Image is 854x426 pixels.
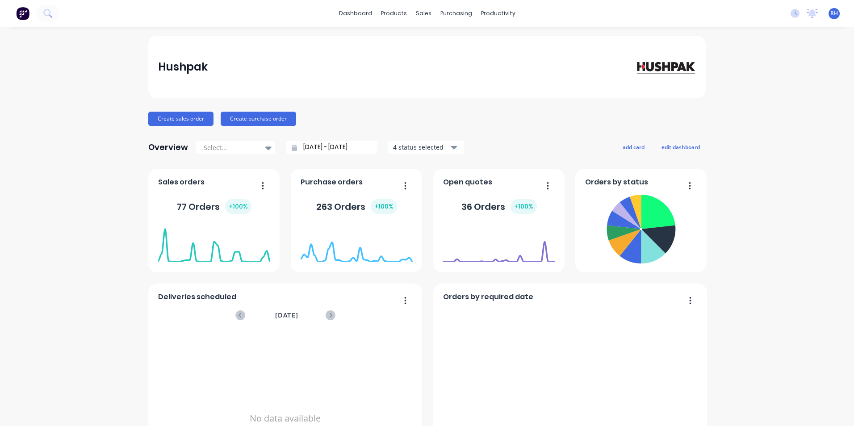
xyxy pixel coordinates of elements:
div: 4 status selected [393,142,449,152]
button: 4 status selected [388,141,464,154]
span: Purchase orders [301,177,363,188]
span: Open quotes [443,177,492,188]
span: Deliveries scheduled [158,292,236,302]
div: + 100 % [511,199,537,214]
img: Hushpak [633,59,696,75]
span: [DATE] [275,310,298,320]
div: 77 Orders [177,199,251,214]
button: add card [617,141,650,153]
div: Hushpak [158,58,208,76]
div: Overview [148,138,188,156]
button: Create purchase order [221,112,296,126]
button: edit dashboard [656,141,706,153]
div: products [377,7,411,20]
span: RH [830,9,838,17]
span: Sales orders [158,177,205,188]
div: 263 Orders [316,199,397,214]
a: dashboard [335,7,377,20]
img: Factory [16,7,29,20]
div: productivity [477,7,520,20]
div: purchasing [436,7,477,20]
div: 36 Orders [461,199,537,214]
div: + 100 % [371,199,397,214]
span: Orders by status [585,177,648,188]
button: Create sales order [148,112,213,126]
div: + 100 % [225,199,251,214]
div: sales [411,7,436,20]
